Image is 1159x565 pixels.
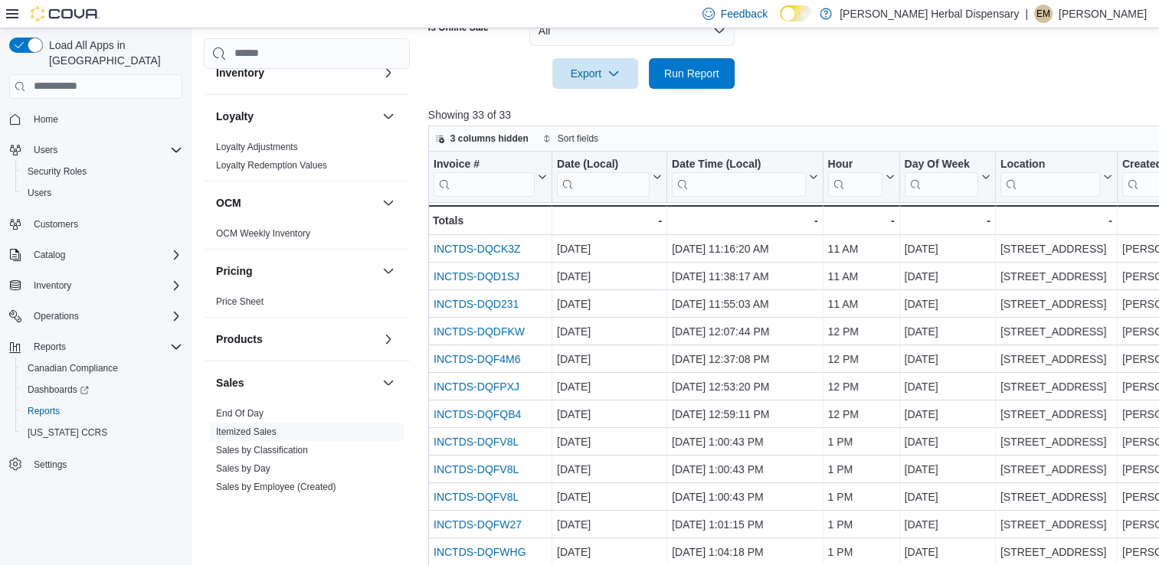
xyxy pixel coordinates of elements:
span: Users [34,144,57,156]
span: Home [28,109,182,129]
div: 1 PM [827,488,894,506]
span: Loyalty Adjustments [216,141,298,153]
a: INCTDS-DQFV8L [434,491,519,503]
div: [STREET_ADDRESS] [1000,515,1112,534]
button: Sort fields [536,129,604,148]
button: Canadian Compliance [15,358,188,379]
div: 12 PM [827,405,894,423]
button: Sales [379,374,398,392]
a: INCTDS-DQCK3Z [434,243,521,255]
span: Sales by Day [216,462,270,475]
a: INCTDS-DQD1SJ [434,270,519,282]
div: 11 AM [827,295,894,313]
div: - [672,211,817,230]
span: Customers [34,218,78,230]
div: [DATE] [904,488,990,506]
h3: Loyalty [216,109,254,124]
div: Hour [827,157,882,196]
div: Hour [827,157,882,171]
div: [STREET_ADDRESS] [1000,460,1112,478]
div: [STREET_ADDRESS] [1000,240,1112,258]
div: Totals [433,211,547,230]
a: Security Roles [21,162,93,181]
div: [DATE] 1:00:43 PM [672,460,817,478]
a: Itemized Sales [216,426,277,437]
div: [DATE] [557,322,662,341]
div: [DATE] [904,405,990,423]
p: [PERSON_NAME] [1059,5,1147,23]
span: 3 columns hidden [450,132,529,145]
div: [DATE] [904,240,990,258]
button: [US_STATE] CCRS [15,422,188,443]
div: Date Time (Local) [672,157,805,196]
span: Settings [34,459,67,471]
div: Pricing [204,292,410,317]
div: [DATE] 12:37:08 PM [672,350,817,368]
p: [PERSON_NAME] Herbal Dispensary [840,5,1019,23]
div: [STREET_ADDRESS] [1000,543,1112,561]
span: Inventory [34,279,71,292]
button: Pricing [379,262,398,280]
button: 3 columns hidden [429,129,535,148]
span: Dark Mode [780,21,781,22]
div: 12 PM [827,377,894,396]
span: End Of Day [216,407,264,420]
a: End Of Day [216,408,264,419]
a: INCTDS-DQFWHG [434,546,526,558]
span: Sales by Employee (Created) [216,481,336,493]
button: Loyalty [216,109,376,124]
span: Settings [28,454,182,473]
span: Security Roles [21,162,182,181]
div: [STREET_ADDRESS] [1000,488,1112,506]
a: Dashboards [15,379,188,400]
div: [DATE] [904,543,990,561]
span: Canadian Compliance [28,362,118,374]
button: Export [552,58,638,89]
button: Sales [216,375,376,390]
div: 1 PM [827,543,894,561]
span: Catalog [28,246,182,264]
div: - [827,211,894,230]
div: 1 PM [827,515,894,534]
div: Day Of Week [904,157,977,171]
div: Date (Local) [557,157,650,196]
div: 12 PM [827,350,894,368]
img: Cova [31,6,100,21]
span: Home [34,113,58,126]
a: Home [28,110,64,129]
div: [DATE] 11:55:03 AM [672,295,817,313]
div: Date (Local) [557,157,650,171]
div: [DATE] [904,322,990,341]
div: 1 PM [827,433,894,451]
button: All [529,15,735,46]
a: INCTDS-DQFW27 [434,518,522,531]
button: OCM [379,194,398,212]
div: [DATE] 1:00:43 PM [672,488,817,506]
a: INCTDS-DQFQB4 [434,408,521,420]
div: [STREET_ADDRESS] [1000,295,1112,313]
div: [DATE] 1:00:43 PM [672,433,817,451]
button: Operations [28,307,85,325]
button: Customers [3,213,188,235]
span: Itemized Sales [216,426,277,438]
h3: Pricing [216,263,252,279]
span: Load All Apps in [GEOGRAPHIC_DATA] [43,38,182,68]
button: Settings [3,452,188,475]
button: Day Of Week [904,157,990,196]
div: Erica MacQuarrie [1034,5,1053,23]
a: Settings [28,456,73,474]
a: OCM Weekly Inventory [216,228,310,239]
button: Home [3,108,188,130]
div: [DATE] [557,405,662,423]
button: Hour [827,157,894,196]
div: Date Time (Local) [672,157,805,171]
div: [DATE] 12:07:44 PM [672,322,817,341]
div: 11 AM [827,240,894,258]
span: Price Sheet [216,296,264,308]
span: Operations [28,307,182,325]
div: [DATE] [904,433,990,451]
div: [STREET_ADDRESS] [1000,433,1112,451]
span: Users [28,141,182,159]
button: Date (Local) [557,157,662,196]
h3: OCM [216,195,241,211]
